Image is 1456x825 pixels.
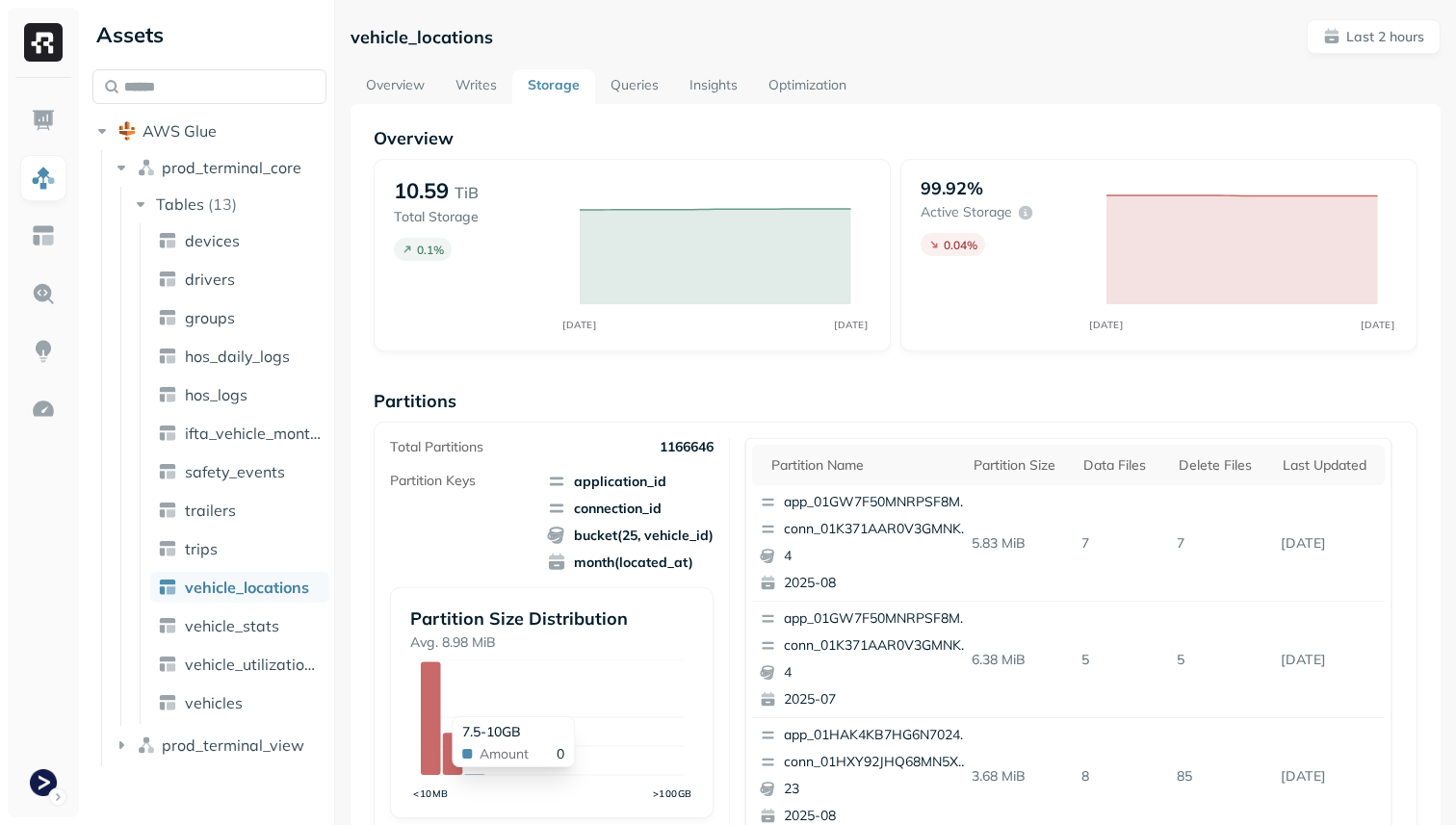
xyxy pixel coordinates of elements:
span: bucket(25, vehicle_id) [547,526,714,545]
p: Avg. 8.98 MiB [410,633,693,652]
p: 5 [1074,643,1169,677]
p: 8 [1074,760,1169,793]
span: vehicle_utilization_day [185,655,322,674]
img: table [158,578,177,597]
img: Query Explorer [31,281,56,306]
img: table [158,462,177,481]
img: table [158,385,177,404]
p: Aug 22, 2025 [1273,760,1385,793]
p: 3.68 MiB [964,760,1075,793]
p: conn_01HXY92JHQ68MN5XKH8QGPZZ7S [784,753,971,772]
p: Aug 22, 2025 [1273,643,1385,677]
a: Storage [512,69,595,104]
p: 85 [1169,760,1273,793]
div: Assets [92,19,326,50]
button: Last 2 hours [1307,19,1441,54]
p: ( 13 ) [208,194,237,214]
p: app_01GW7F50MNRPSF8MFHFDEVDVJA [784,609,971,629]
span: application_id [547,472,714,491]
img: table [158,231,177,250]
p: Active storage [921,203,1012,221]
a: vehicle_stats [150,610,329,641]
a: trailers [150,495,329,526]
p: 99.92% [921,177,983,199]
a: Overview [351,69,440,104]
p: 4 [784,663,971,683]
span: safety_events [185,462,285,481]
img: table [158,270,177,289]
a: hos_daily_logs [150,341,329,372]
p: conn_01K371AAR0V3GMNK5S27X1F7NY [784,636,971,656]
a: drivers [150,264,329,295]
p: 7 [1169,527,1273,560]
img: table [158,655,177,674]
p: 6.38 MiB [964,643,1075,677]
p: Total Partitions [390,438,483,456]
span: AWS Glue [143,121,217,141]
p: Partitions [374,390,1417,412]
tspan: <10MB [413,787,449,799]
span: devices [185,231,240,250]
p: 0.04 % [944,238,977,252]
p: Last 2 hours [1346,28,1424,46]
p: 4 [784,547,971,566]
a: hos_logs [150,379,329,410]
img: table [158,616,177,635]
span: prod_terminal_core [162,158,301,177]
p: Overview [374,127,1417,149]
img: table [158,539,177,558]
tspan: [DATE] [1090,319,1124,330]
p: TiB [455,181,479,204]
a: Insights [674,69,753,104]
img: Insights [31,339,56,364]
button: prod_terminal_core [112,152,327,183]
img: table [158,347,177,366]
span: month(located_at) [547,553,714,572]
a: Writes [440,69,512,104]
p: Total Storage [394,208,560,226]
button: prod_terminal_view [112,730,327,761]
img: Terminal [30,769,57,796]
p: 10.59 [394,177,449,204]
a: groups [150,302,329,333]
p: 2025-07 [784,690,971,709]
a: ifta_vehicle_months [150,418,329,449]
p: app_01GW7F50MNRPSF8MFHFDEVDVJA [784,493,971,512]
div: Last updated [1283,456,1375,475]
span: vehicles [185,693,243,712]
div: Delete Files [1179,456,1263,475]
a: devices [150,225,329,256]
a: vehicles [150,687,329,718]
img: table [158,424,177,443]
div: Partition name [771,456,954,475]
p: 0.1 % [417,243,444,257]
img: namespace [137,735,156,755]
img: table [158,308,177,327]
span: ifta_vehicle_months [185,424,322,443]
img: root [117,121,137,141]
button: Tables(13) [131,189,328,219]
span: trips [185,539,218,558]
tspan: [DATE] [1362,319,1395,330]
p: app_01HAK4KB7HG6N7024210G3S8D5 [784,726,971,745]
p: Partition Size Distribution [410,607,693,630]
div: Data Files [1083,456,1159,475]
a: vehicle_utilization_day [150,649,329,680]
span: hos_daily_logs [185,347,290,366]
p: Partition Keys [390,472,476,490]
img: Dashboard [31,108,56,133]
a: safety_events [150,456,329,487]
button: AWS Glue [92,116,326,146]
p: 5 [1169,643,1273,677]
tspan: [DATE] [835,319,869,330]
span: Tables [156,194,204,214]
img: namespace [137,158,156,177]
span: hos_logs [185,385,247,404]
p: conn_01K371AAR0V3GMNK5S27X1F7NY [784,520,971,539]
a: vehicle_locations [150,572,329,603]
p: 2025-08 [784,574,971,593]
img: Assets [31,166,56,191]
img: Asset Explorer [31,223,56,248]
img: table [158,693,177,712]
span: trailers [185,501,236,520]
